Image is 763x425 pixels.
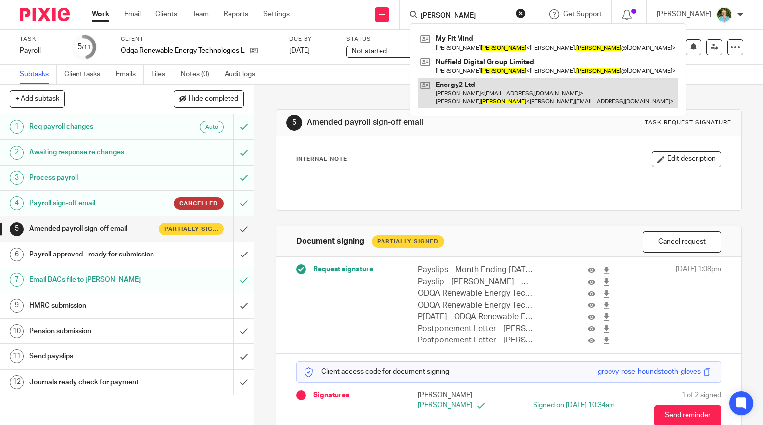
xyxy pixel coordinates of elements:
span: Signatures [313,390,349,400]
h1: Send payslips [29,349,159,364]
div: Payroll [20,46,60,56]
h1: Amended payroll sign-off email [29,221,159,236]
button: Edit description [652,151,721,167]
a: Files [151,65,173,84]
p: [PERSON_NAME] [418,390,509,400]
p: Internal Note [296,155,347,163]
a: Reports [224,9,248,19]
p: [PERSON_NAME] [418,400,509,410]
input: Search [420,12,509,21]
label: Task [20,35,60,43]
span: Partially signed [164,225,218,233]
span: Request signature [313,264,373,274]
div: groovy-rose-houndstooth-gloves [598,367,701,377]
p: Client access code for document signing [304,367,449,377]
div: Partially Signed [372,235,444,248]
h1: HMRC submission [29,298,159,313]
span: Not started [352,48,387,55]
div: 2 [10,146,24,160]
small: /11 [82,45,91,50]
div: 12 [10,375,24,389]
button: Clear [516,8,526,18]
span: Hide completed [189,95,238,103]
p: Payslips - Month Ending [DATE] (except [PERSON_NAME]).pdf [418,264,533,276]
p: Payslip - [PERSON_NAME] - Month Ending [DATE] - incl pension conts.pdf [418,276,533,288]
p: P[DATE] - ODQA Renewable Energy Technologies Limited.pdf [418,311,533,323]
div: 4 [10,196,24,210]
label: Due by [289,35,334,43]
button: + Add subtask [10,90,65,107]
a: Emails [116,65,144,84]
span: 1 of 2 signed [682,390,721,400]
p: Postponement Letter - [PERSON_NAME].pdf [418,323,533,335]
a: Work [92,9,109,19]
h1: Payroll approved - ready for submission [29,247,159,262]
a: Email [124,9,141,19]
a: Notes (0) [181,65,217,84]
h1: Payroll sign-off email [29,196,159,211]
div: Task request signature [645,119,731,127]
a: Clients [155,9,177,19]
div: 11 [10,349,24,363]
span: Cancelled [179,199,218,208]
div: 5 [10,222,24,236]
img: U9kDOIcY.jpeg [716,7,732,23]
a: Subtasks [20,65,57,84]
a: Audit logs [225,65,263,84]
div: 7 [10,273,24,287]
a: Team [192,9,209,19]
img: Pixie [20,8,70,21]
label: Client [121,35,277,43]
a: Client tasks [64,65,108,84]
div: 5 [77,41,91,53]
h1: Process payroll [29,170,159,185]
p: ODQA Renewable Energy Technologies Limited - Payroll Summary - Month 6.pdf [418,300,533,311]
p: Postponement Letter - [PERSON_NAME].pdf [418,335,533,346]
h1: Awaiting response re changes [29,145,159,160]
a: Settings [263,9,290,19]
label: Status [346,35,446,43]
h1: Document signing [296,236,364,247]
h1: Amended payroll sign-off email [307,117,530,128]
div: Signed on [DATE] 10:34am [524,400,615,410]
div: 1 [10,120,24,134]
span: [DATE] 1:08pm [676,264,721,346]
div: 6 [10,248,24,261]
button: Hide completed [174,90,244,107]
h1: Req payroll changes [29,119,159,134]
span: [DATE] [289,47,310,54]
div: Auto [200,121,224,133]
h1: Email BACs file to [PERSON_NAME] [29,272,159,287]
p: Odqa Renewable Energy Technologies Limited [121,46,245,56]
span: Get Support [563,11,602,18]
div: 5 [286,115,302,131]
div: 10 [10,324,24,338]
p: ODQA Renewable Energy Technologies Limited - Pensions - Month 6.pdf [418,288,533,299]
div: 3 [10,171,24,185]
p: [PERSON_NAME] [657,9,711,19]
h1: Journals ready check for payment [29,375,159,390]
button: Cancel request [643,231,721,253]
h1: Pension submission [29,324,159,339]
div: 9 [10,299,24,313]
